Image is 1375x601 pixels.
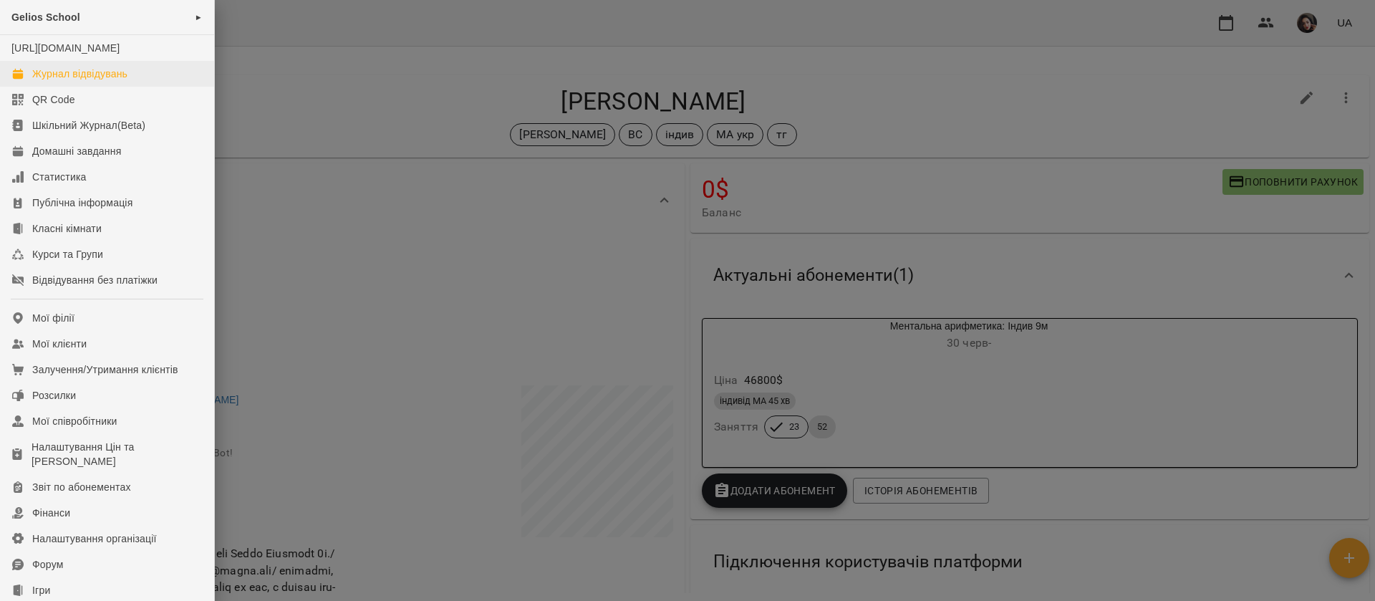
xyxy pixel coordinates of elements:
span: Gelios School [11,11,80,23]
div: Публічна інформація [32,196,132,210]
span: ► [195,11,203,23]
div: Домашні завдання [32,144,121,158]
a: [URL][DOMAIN_NAME] [11,42,120,54]
div: Форум [32,557,64,572]
div: Розсилки [32,388,76,403]
div: Курси та Групи [32,247,103,261]
div: Залучення/Утримання клієнтів [32,362,178,377]
div: Журнал відвідувань [32,67,127,81]
div: Ігри [32,583,50,597]
div: Статистика [32,170,87,184]
div: Мої філії [32,311,74,325]
div: Звіт по абонементах [32,480,131,494]
div: QR Code [32,92,75,107]
div: Мої клієнти [32,337,87,351]
div: Фінанси [32,506,70,520]
div: Шкільний Журнал(Beta) [32,118,145,133]
div: Мої співробітники [32,414,117,428]
div: Налаштування Цін та [PERSON_NAME] [32,440,203,468]
div: Відвідування без платіжки [32,273,158,287]
div: Класні кімнати [32,221,102,236]
div: Налаштування організації [32,532,157,546]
